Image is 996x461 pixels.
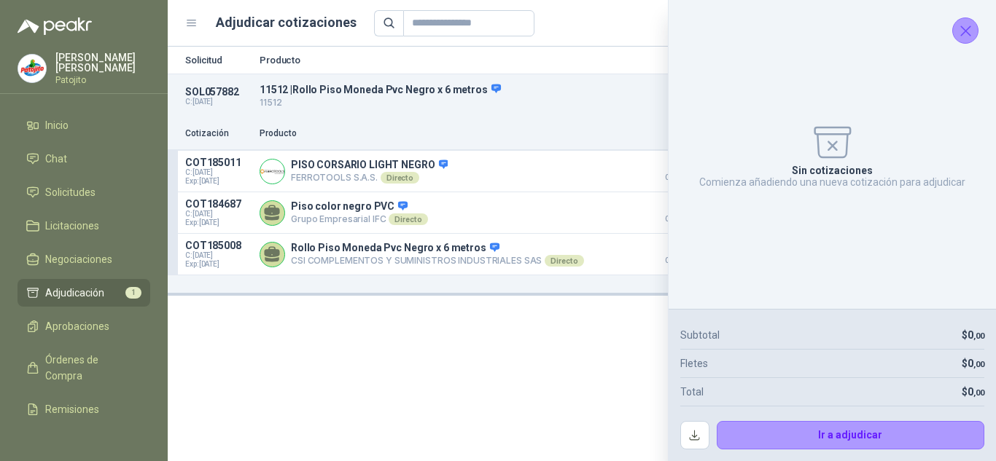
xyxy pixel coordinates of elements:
[968,386,984,398] span: 0
[643,257,716,264] span: Crédito 30 días
[185,198,251,210] p: COT184687
[260,159,284,184] img: Company Logo
[291,242,584,255] p: Rollo Piso Moneda Pvc Negro x 6 metros
[291,255,584,267] p: CSI COMPLEMENTOS Y SUMINISTROS INDUSTRIALES SAS
[17,17,92,35] img: Logo peakr
[291,200,428,213] p: Piso color negro PVC
[962,355,984,371] p: $
[680,355,708,371] p: Fletes
[45,318,109,334] span: Aprobaciones
[291,159,448,172] p: PISO CORSARIO LIGHT NEGRO
[45,184,96,200] span: Solicitudes
[55,76,150,84] p: Patojito
[17,395,150,423] a: Remisiones
[260,83,769,96] p: 11512 | Rollo Piso Moneda Pvc Negro x 6 metros
[973,360,984,369] span: ,00
[17,346,150,390] a: Órdenes de Compra
[185,168,251,177] span: C: [DATE]
[18,55,46,82] img: Company Logo
[45,285,104,301] span: Adjudicación
[185,251,251,260] span: C: [DATE]
[185,98,251,106] p: C: [DATE]
[17,279,150,307] a: Adjudicación1
[260,127,634,141] p: Producto
[17,245,150,273] a: Negociaciones
[643,157,716,181] p: $ 219.198
[45,251,112,267] span: Negociaciones
[185,127,251,141] p: Cotización
[643,240,716,264] p: $ 391.272
[699,176,965,188] p: Comienza añadiendo una nueva cotización para adjudicar
[45,117,69,133] span: Inicio
[185,260,251,269] span: Exp: [DATE]
[643,198,716,223] p: $ 285.600
[45,218,99,234] span: Licitaciones
[291,172,448,184] p: FERROTOOLS S.A.S.
[45,151,67,167] span: Chat
[973,388,984,398] span: ,00
[680,327,720,343] p: Subtotal
[260,55,769,65] p: Producto
[968,329,984,341] span: 0
[17,111,150,139] a: Inicio
[389,213,427,225] div: Directo
[55,52,150,73] p: [PERSON_NAME] [PERSON_NAME]
[968,358,984,369] span: 0
[973,331,984,341] span: ,00
[17,145,150,173] a: Chat
[381,172,419,184] div: Directo
[962,327,984,343] p: $
[185,55,251,65] p: Solicitud
[185,177,251,186] span: Exp: [DATE]
[185,240,251,251] p: COT185008
[643,127,716,141] p: Precio
[643,216,716,223] span: Crédito 30 días
[185,218,251,227] span: Exp: [DATE]
[792,165,873,176] p: Sin cotizaciones
[680,384,704,400] p: Total
[717,421,985,450] button: Ir a adjudicar
[962,384,984,400] p: $
[45,401,99,417] span: Remisiones
[643,174,716,181] span: Crédito 45 días
[185,210,251,218] span: C: [DATE]
[185,157,251,168] p: COT185011
[260,96,769,110] p: 11512
[545,255,583,267] div: Directo
[125,287,141,299] span: 1
[45,352,136,384] span: Órdenes de Compra
[17,212,150,240] a: Licitaciones
[291,213,428,225] p: Grupo Empresarial IFC
[17,312,150,340] a: Aprobaciones
[216,12,357,33] h1: Adjudicar cotizaciones
[185,86,251,98] p: SOL057882
[17,178,150,206] a: Solicitudes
